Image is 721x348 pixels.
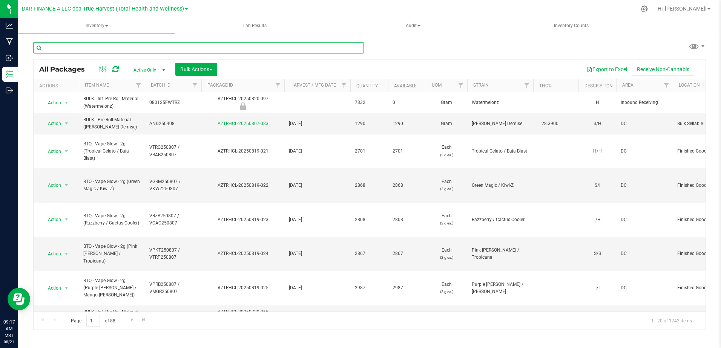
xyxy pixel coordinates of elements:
[138,315,149,325] a: Go to the last page
[432,82,442,88] a: UOM
[85,82,109,88] a: Item Name
[6,38,13,46] inline-svg: Manufacturing
[290,82,336,88] a: Harvest / Mfg Date
[233,23,277,29] span: Lab Results
[18,18,175,34] a: Inventory
[189,79,201,92] a: Filter
[41,180,61,191] span: Action
[62,180,71,191] span: select
[62,98,71,108] span: select
[645,315,698,326] span: 1 - 20 of 1742 items
[583,147,612,156] div: H/H
[289,182,346,189] span: [DATE]
[41,283,61,293] span: Action
[3,339,15,345] p: 08/21
[658,6,707,12] span: Hi, [PERSON_NAME]!
[430,254,463,261] p: (2 g ea.)
[3,319,15,339] p: 09:17 AM MST
[41,98,61,108] span: Action
[583,181,612,190] div: S/I
[581,63,632,76] button: Export to Excel
[430,185,463,192] p: (2 g ea.)
[472,99,529,106] span: Watermelonz
[430,281,463,295] span: Each
[335,18,491,34] span: Audit
[621,120,668,127] span: DC
[632,63,694,76] button: Receive Non-Cannabis
[356,83,378,89] a: Quantity
[394,83,417,89] a: Available
[430,151,463,159] p: (2 g ea.)
[289,216,346,223] span: [DATE]
[22,6,184,12] span: DXR FINANCE 4 LLC dba True Harvest (Total Health and Wellness)
[393,216,421,223] span: 2808
[272,79,284,92] a: Filter
[355,250,384,257] span: 2867
[621,182,668,189] span: DC
[86,315,100,327] input: 1
[355,182,384,189] span: 2868
[149,120,197,127] span: AND250408
[430,178,463,192] span: Each
[83,116,140,131] span: BULK - Pre-Roll Material ([PERSON_NAME] Demise)
[583,284,612,292] div: I/I
[6,87,13,94] inline-svg: Outbound
[472,216,529,223] span: Razzberry / Cactus Cooler
[62,310,71,321] span: select
[83,308,140,323] span: BULK - Inf. Pre-Roll Material (Baked [US_STATE])
[41,249,61,259] span: Action
[393,250,421,257] span: 2867
[200,284,285,292] div: AZTRHCL-20250819-025
[538,118,562,129] span: 28.3900
[334,18,492,34] a: Audit
[584,83,613,89] a: Description
[393,148,421,155] span: 2701
[41,146,61,157] span: Action
[83,243,140,265] span: BTQ - Vape Glow - 2g (Pink [PERSON_NAME] / Tropicana)
[83,95,140,110] span: BULK - Inf. Pre-Roll Material (Watermelonz)
[583,98,612,107] div: H
[472,247,529,261] span: Pink [PERSON_NAME] / Tropicana
[679,82,700,88] a: Location
[200,148,285,155] div: AZTRHCL-20250819-021
[200,216,285,223] div: AZTRHCL-20250819-023
[207,82,233,88] a: Package ID
[393,99,421,106] span: 0
[200,308,285,323] div: AZTRHCL-20250729-066
[6,70,13,78] inline-svg: Inventory
[430,288,463,295] p: (2 g ea.)
[355,284,384,292] span: 2987
[583,119,612,128] div: S/H
[430,99,463,106] span: Gram
[39,83,76,89] div: Actions
[126,315,137,325] a: Go to the next page
[149,144,197,158] span: VTRG250807 / VBAB250807
[455,79,467,92] a: Filter
[521,79,533,92] a: Filter
[83,140,140,162] span: BTQ - Vape Glow - 2g (Tropical Gelato / Baja Blast)
[64,315,121,327] span: Page of 88
[472,120,529,127] span: [PERSON_NAME] Demise
[393,120,421,127] span: 1290
[62,283,71,293] span: select
[621,250,668,257] span: DC
[472,182,529,189] span: Green Magic / Kiwi-Z
[289,120,346,127] span: [DATE]
[430,247,463,261] span: Each
[200,182,285,189] div: AZTRHCL-20250819-022
[149,99,197,106] span: 080125FWTRZ
[660,79,673,92] a: Filter
[355,99,384,106] span: 7332
[132,79,145,92] a: Filter
[6,54,13,62] inline-svg: Inbound
[149,281,197,295] span: VPRB250807 / VMGR250807
[175,63,217,76] button: Bulk Actions
[33,42,364,53] input: Search Package ID, Item Name, SKU, Lot or Part Number...
[621,148,668,155] span: DC
[393,284,421,292] span: 2987
[200,250,285,257] div: AZTRHCL-20250819-024
[583,215,612,224] div: I/H
[39,65,92,73] span: All Packages
[200,102,285,110] div: Newly Received
[472,148,529,155] span: Tropical Gelato / Baja Blast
